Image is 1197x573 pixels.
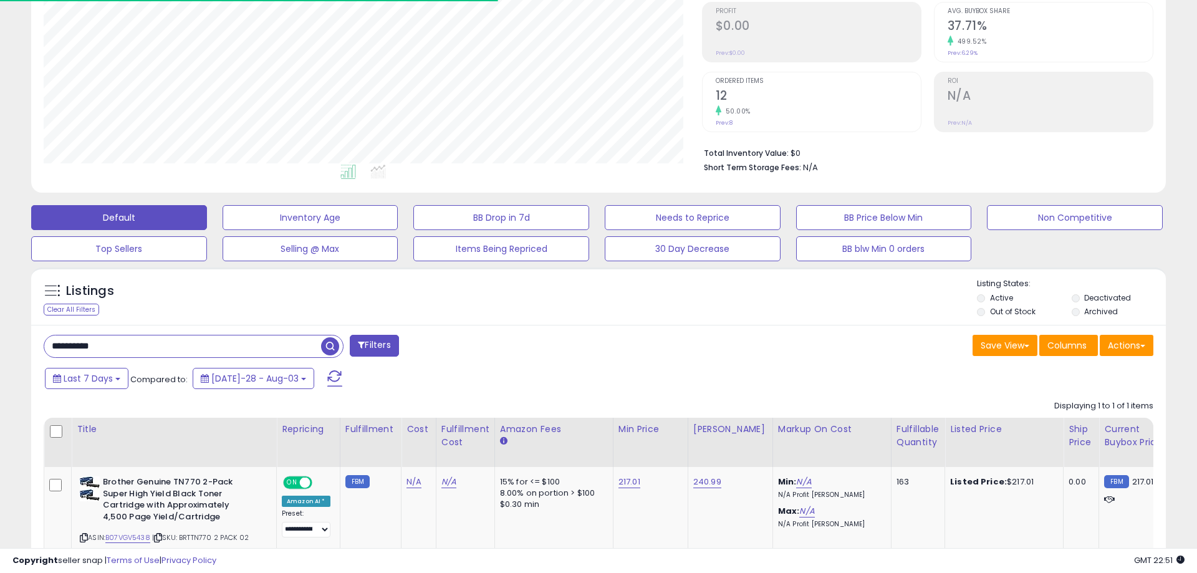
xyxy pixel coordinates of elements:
a: N/A [406,476,421,488]
span: [DATE]-28 - Aug-03 [211,372,299,385]
b: Max: [778,505,800,517]
button: Columns [1039,335,1098,356]
a: B07VGV5438 [105,532,150,543]
span: Columns [1047,339,1087,352]
button: Default [31,205,207,230]
div: [PERSON_NAME] [693,423,767,436]
small: Prev: 6.29% [948,49,978,57]
div: Cost [406,423,431,436]
div: 15% for <= $100 [500,476,603,488]
span: Avg. Buybox Share [948,8,1153,15]
small: FBM [345,475,370,488]
div: 163 [897,476,935,488]
label: Active [990,292,1013,303]
b: Listed Price: [950,476,1007,488]
span: Last 7 Days [64,372,113,385]
button: BB Price Below Min [796,205,972,230]
label: Archived [1084,306,1118,317]
b: Brother Genuine TN770 2-Pack Super High Yield Black Toner Cartridge with Approximately 4,500 Page... [103,476,254,526]
span: | SKU: BRTTN770 2 PACK 02 [152,532,249,542]
button: [DATE]-28 - Aug-03 [193,368,314,389]
span: ON [284,478,300,488]
b: Short Term Storage Fees: [704,162,801,173]
div: Listed Price [950,423,1058,436]
button: Inventory Age [223,205,398,230]
div: $0.30 min [500,499,603,510]
div: Fulfillment [345,423,396,436]
h2: 37.71% [948,19,1153,36]
small: 50.00% [721,107,751,116]
button: Needs to Reprice [605,205,781,230]
div: seller snap | | [12,555,216,567]
strong: Copyright [12,554,58,566]
a: Privacy Policy [161,554,216,566]
div: Min Price [618,423,683,436]
span: 2025-08-11 22:51 GMT [1134,554,1185,566]
h2: 12 [716,89,921,105]
a: 217.01 [618,476,640,488]
div: Preset: [282,509,330,537]
div: Displaying 1 to 1 of 1 items [1054,400,1153,412]
h2: $0.00 [716,19,921,36]
span: OFF [310,478,330,488]
a: 240.99 [693,476,721,488]
p: Listing States: [977,278,1165,290]
button: Top Sellers [31,236,207,261]
img: 51508TE2vwL._SL40_.jpg [80,476,100,501]
span: Profit [716,8,921,15]
div: Amazon Fees [500,423,608,436]
div: Fulfillable Quantity [897,423,940,449]
a: N/A [799,505,814,518]
small: Prev: 8 [716,119,733,127]
div: 8.00% on portion > $100 [500,488,603,499]
div: Ship Price [1069,423,1094,449]
small: FBM [1104,475,1128,488]
a: Terms of Use [107,554,160,566]
button: Save View [973,335,1037,356]
span: ROI [948,78,1153,85]
li: $0 [704,145,1144,160]
div: Fulfillment Cost [441,423,489,449]
h5: Listings [66,282,114,300]
div: $217.01 [950,476,1054,488]
div: Clear All Filters [44,304,99,315]
a: N/A [441,476,456,488]
button: Selling @ Max [223,236,398,261]
div: Amazon AI * [282,496,330,507]
button: Last 7 Days [45,368,128,389]
div: Current Buybox Price [1104,423,1168,449]
small: Prev: $0.00 [716,49,745,57]
div: Markup on Cost [778,423,886,436]
label: Deactivated [1084,292,1131,303]
th: The percentage added to the cost of goods (COGS) that forms the calculator for Min & Max prices. [772,418,891,467]
small: Prev: N/A [948,119,972,127]
div: 0.00 [1069,476,1089,488]
button: Items Being Repriced [413,236,589,261]
div: Repricing [282,423,335,436]
a: N/A [796,476,811,488]
b: Total Inventory Value: [704,148,789,158]
small: 499.52% [953,37,987,46]
small: Amazon Fees. [500,436,507,447]
h2: N/A [948,89,1153,105]
button: Filters [350,335,398,357]
p: N/A Profit [PERSON_NAME] [778,491,882,499]
button: BB blw Min 0 orders [796,236,972,261]
b: Min: [778,476,797,488]
p: N/A Profit [PERSON_NAME] [778,520,882,529]
button: 30 Day Decrease [605,236,781,261]
div: Title [77,423,271,436]
span: Ordered Items [716,78,921,85]
span: N/A [803,161,818,173]
span: Compared to: [130,373,188,385]
button: Actions [1100,335,1153,356]
button: BB Drop in 7d [413,205,589,230]
label: Out of Stock [990,306,1036,317]
button: Non Competitive [987,205,1163,230]
span: 217.01 [1132,476,1154,488]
